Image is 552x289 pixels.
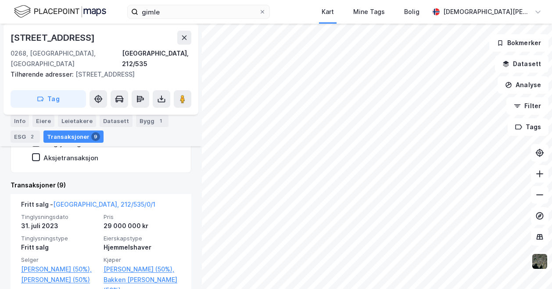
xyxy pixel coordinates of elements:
[91,132,100,141] div: 9
[100,115,133,127] div: Datasett
[404,7,419,17] div: Bolig
[498,76,548,94] button: Analyse
[14,4,106,19] img: logo.f888ab2527a4732fd821a326f86c7f29.svg
[11,70,75,78] span: Tilhørende adresser:
[495,55,548,73] button: Datasett
[43,130,104,143] div: Transaksjoner
[136,115,168,127] div: Bygg
[506,97,548,115] button: Filter
[104,235,181,242] span: Eierskapstype
[122,48,191,69] div: [GEOGRAPHIC_DATA], 212/535
[104,256,181,264] span: Kjøper
[322,7,334,17] div: Kart
[11,90,86,108] button: Tag
[443,7,531,17] div: [DEMOGRAPHIC_DATA][PERSON_NAME]
[508,247,552,289] iframe: Chat Widget
[11,130,40,143] div: ESG
[28,132,36,141] div: 2
[104,221,181,231] div: 29 000 000 kr
[11,115,29,127] div: Info
[21,213,98,221] span: Tinglysningsdato
[11,69,184,80] div: [STREET_ADDRESS]
[53,201,155,208] a: [GEOGRAPHIC_DATA], 212/535/0/1
[104,213,181,221] span: Pris
[353,7,385,17] div: Mine Tags
[21,275,98,285] a: [PERSON_NAME] (50%)
[138,5,259,18] input: Søk på adresse, matrikkel, gårdeiere, leietakere eller personer
[21,235,98,242] span: Tinglysningstype
[58,115,96,127] div: Leietakere
[508,118,548,136] button: Tags
[11,31,97,45] div: [STREET_ADDRESS]
[11,180,191,190] div: Transaksjoner (9)
[21,242,98,253] div: Fritt salg
[43,154,98,162] div: Aksjetransaksjon
[489,34,548,52] button: Bokmerker
[21,221,98,231] div: 31. juli 2023
[32,115,54,127] div: Eiere
[104,242,181,253] div: Hjemmelshaver
[156,116,165,125] div: 1
[21,199,155,213] div: Fritt salg -
[104,264,181,275] a: [PERSON_NAME] (50%),
[21,264,98,275] a: [PERSON_NAME] (50%),
[21,256,98,264] span: Selger
[11,48,122,69] div: 0268, [GEOGRAPHIC_DATA], [GEOGRAPHIC_DATA]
